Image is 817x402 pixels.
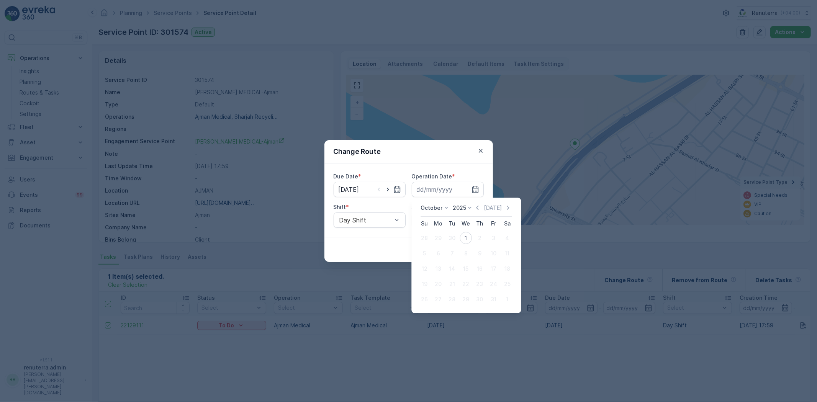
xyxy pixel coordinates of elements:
div: 23 [473,278,486,290]
div: 14 [446,263,458,275]
div: 25 [501,278,513,290]
div: 22 [460,278,472,290]
p: 2025 [453,204,466,212]
div: 24 [487,278,499,290]
div: 1 [501,293,513,306]
div: 31 [487,293,499,306]
th: Wednesday [459,217,473,230]
th: Monday [431,217,445,230]
div: 11 [501,247,513,260]
div: 7 [446,247,458,260]
input: dd/mm/yyyy [412,182,484,197]
input: dd/mm/yyyy [334,182,406,197]
p: [DATE] [484,204,502,212]
div: 28 [446,293,458,306]
div: 29 [432,232,444,244]
label: Shift [334,204,346,210]
div: 10 [487,247,499,260]
th: Saturday [500,217,514,230]
div: 30 [446,232,458,244]
div: 2 [473,232,486,244]
th: Thursday [473,217,486,230]
div: 9 [473,247,486,260]
div: 18 [501,263,513,275]
p: Change Route [334,146,381,157]
div: 21 [446,278,458,290]
div: 28 [418,232,431,244]
div: 1 [460,232,472,244]
div: 3 [487,232,499,244]
div: 4 [501,232,513,244]
th: Sunday [418,217,431,230]
div: 19 [418,278,431,290]
div: 27 [432,293,444,306]
div: 5 [418,247,431,260]
label: Due Date [334,173,359,180]
div: 16 [473,263,486,275]
p: October [421,204,442,212]
div: 8 [460,247,472,260]
div: 13 [432,263,444,275]
div: 20 [432,278,444,290]
div: 15 [460,263,472,275]
label: Operation Date [412,173,452,180]
div: 6 [432,247,444,260]
div: 30 [473,293,486,306]
div: 12 [418,263,431,275]
div: 26 [418,293,431,306]
div: 17 [487,263,499,275]
div: 29 [460,293,472,306]
th: Tuesday [445,217,459,230]
th: Friday [486,217,500,230]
